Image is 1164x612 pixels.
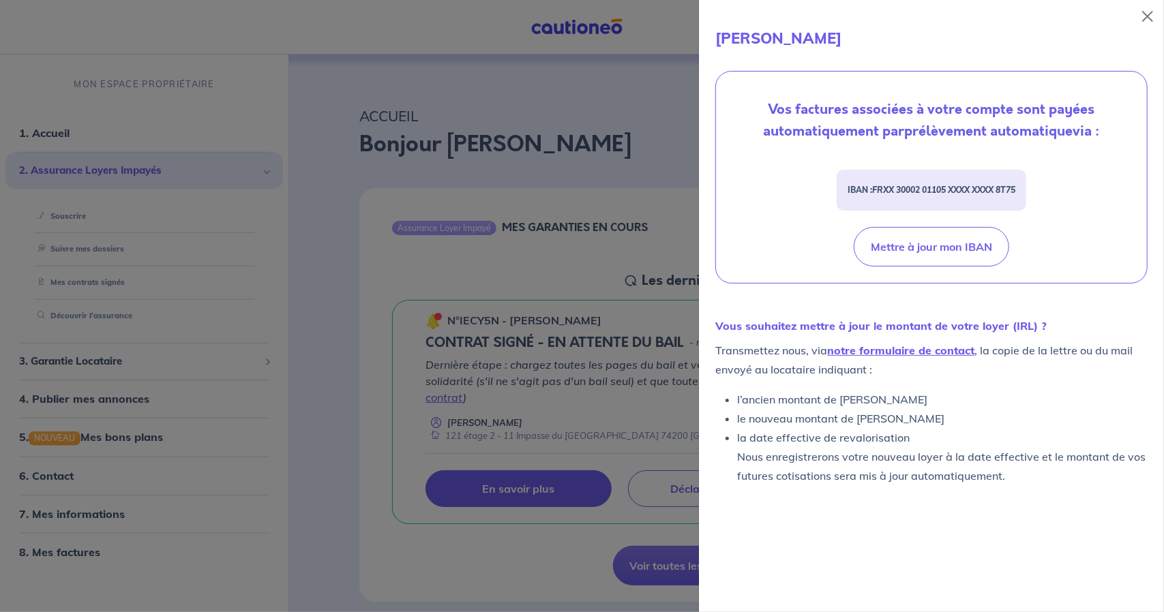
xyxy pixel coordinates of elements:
strong: Vous souhaitez mettre à jour le montant de votre loyer (IRL) ? [715,319,1047,333]
li: la date effective de revalorisation Nous enregistrerons votre nouveau loyer à la date effective e... [737,428,1148,485]
li: l’ancien montant de [PERSON_NAME] [737,390,1148,409]
p: Transmettez nous, via , la copie de la lettre ou du mail envoyé au locataire indiquant : [715,341,1148,379]
strong: IBAN : [848,185,1015,195]
li: le nouveau montant de [PERSON_NAME] [737,409,1148,428]
em: FRXX 30002 01105 XXXX XXXX 8T75 [872,185,1015,195]
button: Close [1137,5,1159,27]
button: Mettre à jour mon IBAN [854,227,1009,266]
p: Vos factures associées à votre compte sont payées automatiquement par via : [727,99,1136,142]
a: notre formulaire de contact [827,343,974,357]
strong: prélèvement automatique [905,121,1073,141]
strong: [PERSON_NAME] [715,29,841,48]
